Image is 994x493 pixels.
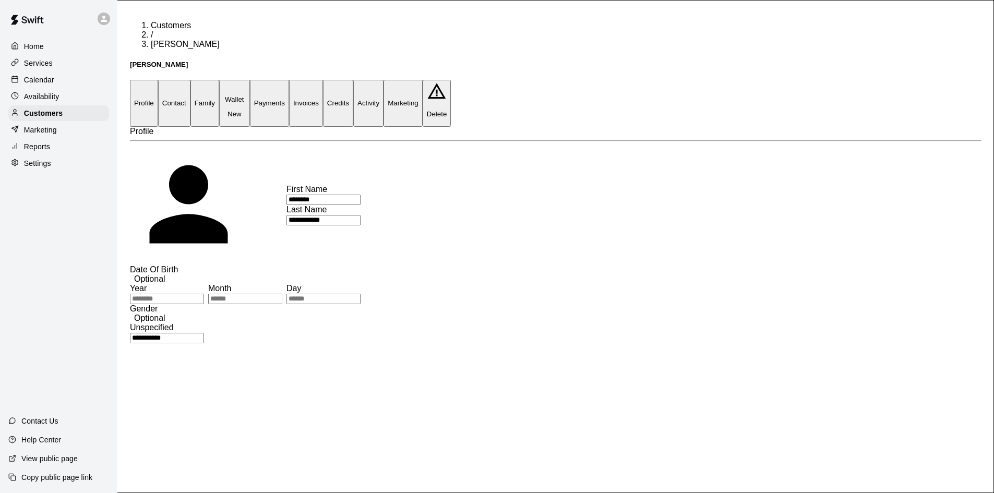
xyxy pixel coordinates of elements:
[130,284,147,293] span: Year
[286,185,327,194] span: First Name
[151,21,191,30] a: Customers
[286,205,327,214] span: Last Name
[8,139,109,154] a: Reports
[130,304,158,313] span: Gender
[130,323,981,332] div: Unspecified
[24,41,44,52] p: Home
[130,265,178,274] span: Date Of Birth
[323,80,353,126] button: Credits
[250,80,289,126] button: Payments
[223,95,246,103] p: Wallet
[24,91,59,102] p: Availability
[21,435,61,445] p: Help Center
[286,284,301,293] span: Day
[8,72,109,88] a: Calendar
[24,158,51,169] p: Settings
[24,125,57,135] p: Marketing
[384,80,423,126] button: Marketing
[8,55,109,71] a: Services
[8,39,109,54] a: Home
[130,80,981,126] div: basic tabs example
[24,58,53,68] p: Services
[8,89,109,104] a: Availability
[8,105,109,121] a: Customers
[289,80,323,126] button: Invoices
[130,61,981,68] h5: [PERSON_NAME]
[21,416,58,426] p: Contact Us
[130,127,153,136] span: Profile
[24,75,54,85] p: Calendar
[21,453,78,464] p: View public page
[8,155,109,171] a: Settings
[8,122,109,138] a: Marketing
[190,80,219,126] button: Family
[427,110,447,118] p: Delete
[223,110,246,118] span: New
[353,80,384,126] button: Activity
[24,108,63,118] p: Customers
[21,472,92,483] p: Copy public page link
[158,80,190,126] button: Contact
[130,80,158,126] button: Profile
[151,40,220,49] span: [PERSON_NAME]
[151,30,981,40] li: /
[130,274,170,283] span: Optional
[208,284,231,293] span: Month
[130,314,170,322] span: Optional
[130,21,981,49] nav: breadcrumb
[24,141,50,152] p: Reports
